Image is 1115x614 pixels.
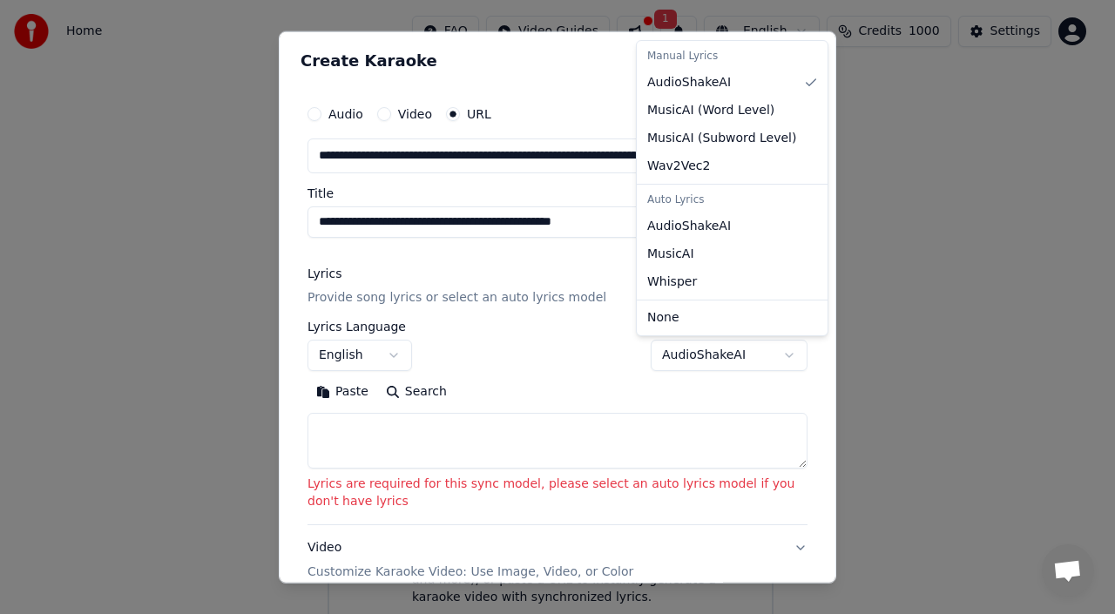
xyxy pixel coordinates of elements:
span: MusicAI [647,246,694,263]
span: None [647,309,679,327]
span: MusicAI ( Word Level ) [647,102,774,119]
span: AudioShakeAI [647,74,731,91]
div: Auto Lyrics [640,188,824,213]
span: MusicAI ( Subword Level ) [647,130,796,147]
div: Manual Lyrics [640,44,824,69]
span: Wav2Vec2 [647,158,710,175]
span: AudioShakeAI [647,218,731,235]
span: Whisper [647,273,697,291]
